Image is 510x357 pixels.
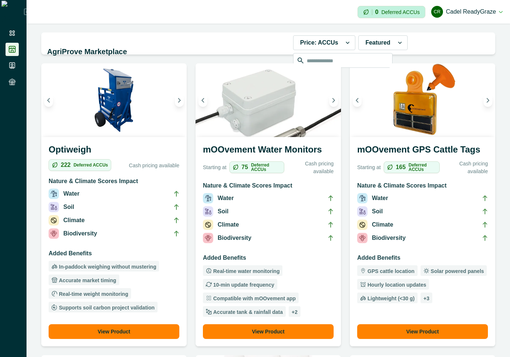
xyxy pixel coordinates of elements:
button: Next image [483,94,492,107]
button: Cadel ReadyGrazeCadel ReadyGraze [431,3,503,21]
p: 165 [396,164,406,170]
h3: Nature & Climate Scores Impact [203,181,334,193]
p: In-paddock weighing without mustering [57,264,156,269]
h3: Added Benefits [49,249,179,261]
p: Deferred ACCUs [409,163,437,172]
img: Logo [1,1,24,23]
button: Next image [175,94,184,107]
h3: Nature & Climate Scores Impact [49,177,179,189]
p: Supports soil carbon project validation [57,305,155,310]
p: Starting at [357,164,381,171]
p: Cash pricing available [114,162,179,169]
h2: AgriProve Marketplace [47,45,289,59]
button: Next image [329,94,338,107]
button: Previous image [44,94,53,107]
p: Biodiversity [218,234,252,242]
p: Real-time water monitoring [212,269,279,274]
p: + 2 [292,309,298,315]
p: Compatible with mOOvement app [212,296,296,301]
p: Starting at [203,164,226,171]
p: Biodiversity [372,234,406,242]
button: Previous image [353,94,362,107]
p: Cash pricing available [443,160,488,175]
h3: Added Benefits [357,253,488,265]
p: Water [63,189,80,198]
p: Soil [63,203,74,211]
p: Deferred ACCUs [381,9,420,15]
p: + 3 [423,296,429,301]
p: Accurate tank & rainfall data [212,309,283,315]
p: 10-min update frequency [212,282,274,287]
button: View Product [203,324,334,339]
h3: mOOvement Water Monitors [203,143,334,159]
button: View Product [357,324,488,339]
p: Deferred ACCUs [251,163,281,172]
p: Climate [372,220,393,229]
p: Cash pricing available [287,160,334,175]
p: Soil [372,207,383,216]
p: 222 [61,162,71,168]
p: 75 [242,164,248,170]
p: Climate [218,220,239,229]
p: Soil [218,207,228,216]
img: An Optiweigh unit [41,63,187,137]
p: GPS cattle location [366,269,415,274]
p: Climate [63,216,85,225]
p: Deferred ACCUs [74,163,108,167]
p: Accurate market timing [57,278,116,283]
p: Real-time weight monitoring [57,291,128,297]
button: Previous image [198,94,207,107]
p: Biodiversity [63,229,97,238]
p: Hourly location updates [366,282,426,287]
p: Water [218,194,234,203]
h3: mOOvement GPS Cattle Tags [357,143,488,159]
h3: Nature & Climate Scores Impact [357,181,488,193]
p: Solar powered panels [429,269,484,274]
p: Water [372,194,388,203]
h3: Optiweigh [49,143,179,159]
p: Lightweight (<30 g) [366,296,415,301]
button: View Product [49,324,179,339]
p: 0 [375,9,379,15]
h3: Added Benefits [203,253,334,265]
